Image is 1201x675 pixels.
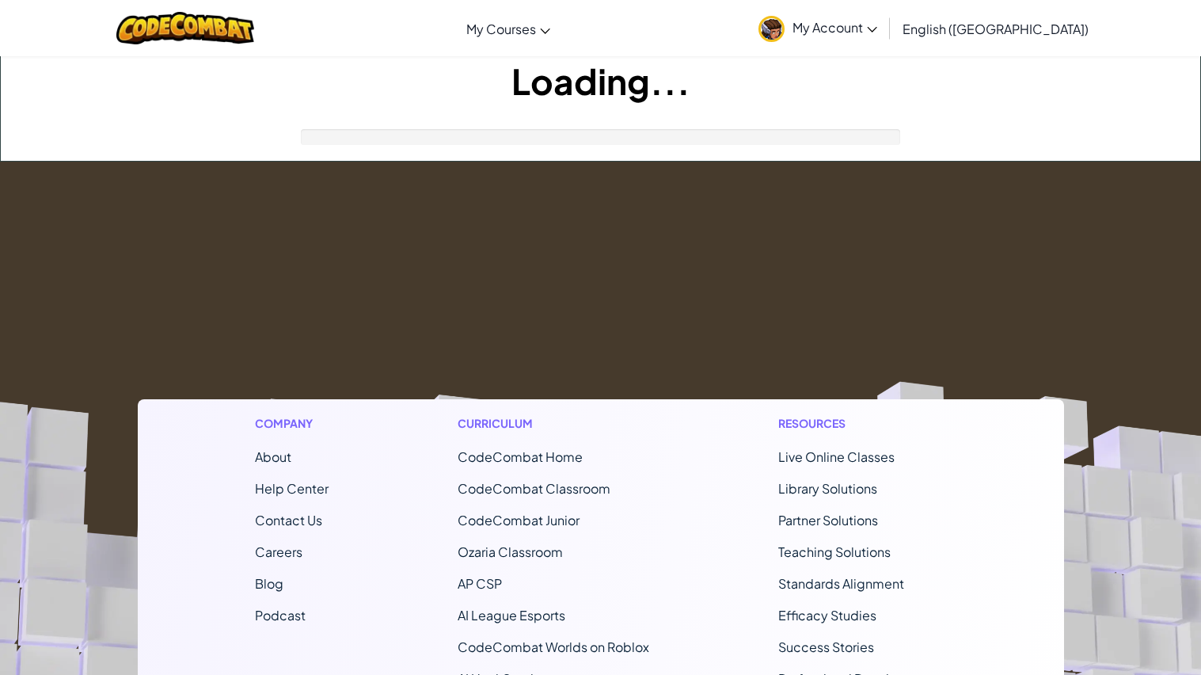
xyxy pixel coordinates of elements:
[903,21,1089,37] span: English ([GEOGRAPHIC_DATA])
[751,3,885,53] a: My Account
[458,415,649,432] h1: Curriculum
[895,7,1096,50] a: English ([GEOGRAPHIC_DATA])
[255,512,322,528] span: Contact Us
[255,607,306,624] a: Podcast
[778,607,876,624] a: Efficacy Studies
[458,448,583,465] span: CodeCombat Home
[458,7,558,50] a: My Courses
[255,448,291,465] a: About
[458,543,563,560] a: Ozaria Classroom
[778,639,874,655] a: Success Stories
[458,512,580,528] a: CodeCombat Junior
[778,512,878,528] a: Partner Solutions
[255,543,302,560] a: Careers
[778,575,904,592] a: Standards Alignment
[458,639,649,655] a: CodeCombat Worlds on Roblox
[778,480,877,497] a: Library Solutions
[778,543,891,560] a: Teaching Solutions
[778,415,947,432] h1: Resources
[116,12,255,44] img: CodeCombat logo
[792,19,877,36] span: My Account
[458,575,502,592] a: AP CSP
[778,448,895,465] a: Live Online Classes
[255,575,283,592] a: Blog
[458,480,610,497] a: CodeCombat Classroom
[466,21,536,37] span: My Courses
[255,480,329,497] a: Help Center
[458,607,565,624] a: AI League Esports
[255,415,329,432] h1: Company
[758,16,785,42] img: avatar
[1,56,1200,105] h1: Loading...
